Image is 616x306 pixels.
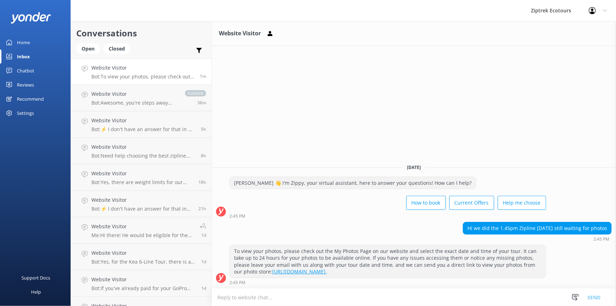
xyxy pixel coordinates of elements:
[201,285,206,291] span: Sep 21 2025 08:16pm (UTC +12:00) Pacific/Auckland
[449,196,494,210] button: Current Offers
[71,138,211,164] a: Website VisitorBot:Need help choosing the best zipline adventure? Take our quiz at [URL][DOMAIN_N...
[185,90,206,96] span: closed
[201,153,206,159] span: Sep 23 2025 05:56am (UTC +12:00) Pacific/Auckland
[201,126,206,132] span: Sep 23 2025 08:51am (UTC +12:00) Pacific/Auckland
[76,45,103,52] a: Open
[198,206,206,212] span: Sep 22 2025 05:22pm (UTC +12:00) Pacific/Auckland
[91,179,193,186] p: Bot: Yes, there are weight limits for our tours. The maximum weight limit is 125kg (275lbs). For ...
[219,29,261,38] h3: Website Visitor
[406,196,446,210] button: How to book
[17,92,44,106] div: Recommend
[91,170,193,177] h4: Website Visitor
[71,85,211,111] a: Website VisitorBot:Awesome, you're steps away from ziplining! It's easiest to book your zipline e...
[71,58,211,85] a: Website VisitorBot:To view your photos, please check out the My Photos Page on our website and se...
[201,232,206,238] span: Sep 22 2025 01:38pm (UTC +12:00) Pacific/Auckland
[71,111,211,138] a: Website VisitorBot:⚡ I don't have an answer for that in my knowledge base. Please try and rephras...
[91,249,196,257] h4: Website Visitor
[230,177,476,189] div: [PERSON_NAME] 👋 I'm Zippy, your virtual assistant, here to answer your questions! How can I help?
[22,271,50,285] div: Support Docs
[272,268,327,275] a: [URL][DOMAIN_NAME].
[17,35,30,49] div: Home
[229,280,546,285] div: Sep 23 2025 02:45pm (UTC +12:00) Pacific/Auckland
[198,179,206,185] span: Sep 22 2025 08:31pm (UTC +12:00) Pacific/Auckland
[91,143,196,151] h4: Website Visitor
[593,237,609,241] strong: 2:45 PM
[91,90,178,98] h4: Website Visitor
[201,259,206,265] span: Sep 22 2025 09:43am (UTC +12:00) Pacific/Auckland
[91,196,193,204] h4: Website Visitor
[230,245,546,278] div: To view your photos, please check out the My Photos Page on our website and select the exact date...
[91,223,195,230] h4: Website Visitor
[91,126,196,133] p: Bot: ⚡ I don't have an answer for that in my knowledge base. Please try and rephrase your questio...
[91,153,196,159] p: Bot: Need help choosing the best zipline adventure? Take our quiz at [URL][DOMAIN_NAME]. It's a f...
[91,206,193,212] p: Bot: ⚡ I don't have an answer for that in my knowledge base. Please try and rephrase your questio...
[71,164,211,191] a: Website VisitorBot:Yes, there are weight limits for our tours. The maximum weight limit is 125kg ...
[91,100,178,106] p: Bot: Awesome, you're steps away from ziplining! It's easiest to book your zipline experience onli...
[229,281,245,285] strong: 2:45 PM
[91,64,195,72] h4: Website Visitor
[91,73,195,80] p: Bot: To view your photos, please check out the My Photos Page on our website and select the exact...
[91,285,196,292] p: Bot: If you've already paid for your GoPro footage, you'll receive an email with all your footage...
[71,191,211,217] a: Website VisitorBot:⚡ I don't have an answer for that in my knowledge base. Please try and rephras...
[91,276,196,283] h4: Website Visitor
[91,117,196,124] h4: Website Visitor
[71,217,211,244] a: Website VisitorMe:Hi there! He would be eligible for the Moa 4-Line Tour only as the other tours ...
[17,49,30,64] div: Inbox
[17,64,34,78] div: Chatbot
[17,106,34,120] div: Settings
[229,213,546,218] div: Sep 23 2025 02:45pm (UTC +12:00) Pacific/Auckland
[463,236,612,241] div: Sep 23 2025 02:45pm (UTC +12:00) Pacific/Auckland
[91,232,195,239] p: Me: Hi there! He would be eligible for the Moa 4-Line Tour only as the other tours have a minimum...
[103,45,134,52] a: Closed
[200,73,206,79] span: Sep 23 2025 02:45pm (UTC +12:00) Pacific/Auckland
[463,222,611,234] div: Hi we did the 1.45pm Zipline [DATE] still waiting for photos
[76,27,206,40] h2: Conversations
[71,270,211,297] a: Website VisitorBot:If you've already paid for your GoPro footage, you'll receive an email with al...
[103,43,130,54] div: Closed
[11,12,51,24] img: yonder-white-logo.png
[31,285,41,299] div: Help
[76,43,100,54] div: Open
[17,78,34,92] div: Reviews
[197,100,206,106] span: Sep 23 2025 02:08pm (UTC +12:00) Pacific/Auckland
[403,164,425,170] span: [DATE]
[91,259,196,265] p: Bot: Yes, for the Kea 6-Line Tour, there is a minimum weight limit of 30kgs (66lbs). If a youth i...
[229,214,245,218] strong: 2:45 PM
[498,196,546,210] button: Help me choose
[71,244,211,270] a: Website VisitorBot:Yes, for the Kea 6-Line Tour, there is a minimum weight limit of 30kgs (66lbs)...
